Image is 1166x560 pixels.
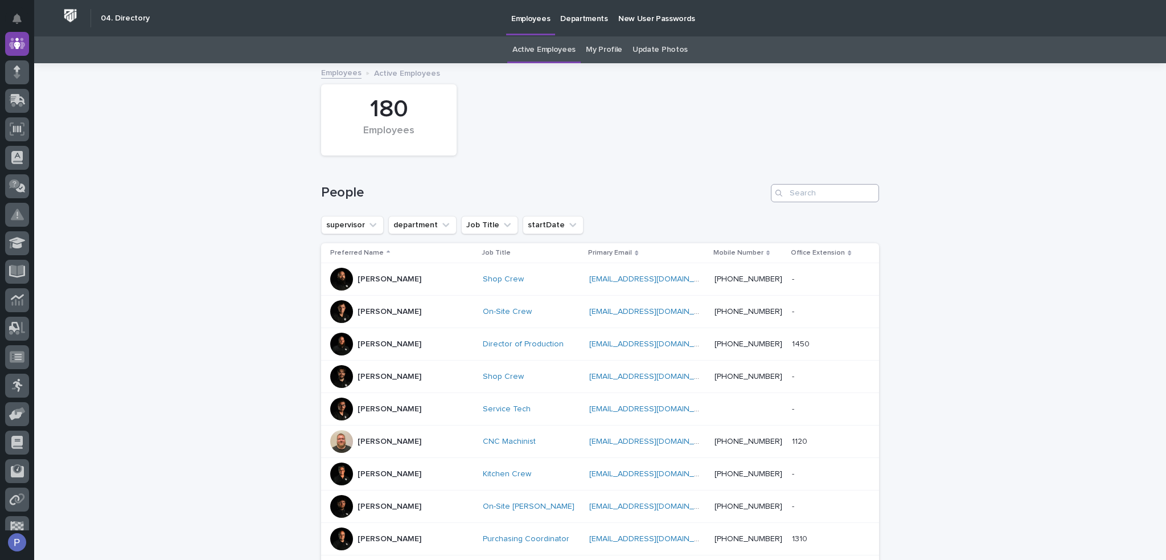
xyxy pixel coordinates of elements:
[321,185,766,201] h1: People
[792,402,797,414] p: -
[792,532,810,544] p: 1310
[321,66,362,79] a: Employees
[792,467,797,479] p: -
[321,490,879,523] tr: [PERSON_NAME]On-Site [PERSON_NAME] [EMAIL_ADDRESS][DOMAIN_NAME] [PHONE_NUMBER]--
[483,404,531,414] a: Service Tech
[374,66,440,79] p: Active Employees
[483,502,574,512] a: On-Site [PERSON_NAME]
[358,275,421,284] p: [PERSON_NAME]
[713,247,763,259] p: Mobile Number
[388,216,457,234] button: department
[791,247,845,259] p: Office Extension
[483,372,524,382] a: Shop Crew
[483,437,536,447] a: CNC Machinist
[589,535,718,543] a: [EMAIL_ADDRESS][DOMAIN_NAME]
[358,404,421,414] p: [PERSON_NAME]
[715,373,782,381] a: [PHONE_NUMBER]
[771,184,879,202] input: Search
[715,308,782,316] a: [PHONE_NUMBER]
[589,502,718,510] a: [EMAIL_ADDRESS][DOMAIN_NAME]
[792,272,797,284] p: -
[330,247,384,259] p: Preferred Name
[512,36,576,63] a: Active Employees
[792,435,810,447] p: 1120
[792,370,797,382] p: -
[715,470,782,478] a: [PHONE_NUMBER]
[483,340,564,349] a: Director of Production
[5,7,29,31] button: Notifications
[321,296,879,328] tr: [PERSON_NAME]On-Site Crew [EMAIL_ADDRESS][DOMAIN_NAME] [PHONE_NUMBER]--
[358,534,421,544] p: [PERSON_NAME]
[633,36,688,63] a: Update Photos
[483,307,532,317] a: On-Site Crew
[792,305,797,317] p: -
[715,535,782,543] a: [PHONE_NUMBER]
[589,275,718,283] a: [EMAIL_ADDRESS][DOMAIN_NAME]
[340,125,437,149] div: Employees
[589,340,718,348] a: [EMAIL_ADDRESS][DOMAIN_NAME]
[358,372,421,382] p: [PERSON_NAME]
[589,308,718,316] a: [EMAIL_ADDRESS][DOMAIN_NAME]
[358,469,421,479] p: [PERSON_NAME]
[483,469,531,479] a: Kitchen Crew
[589,438,718,445] a: [EMAIL_ADDRESS][DOMAIN_NAME]
[321,523,879,555] tr: [PERSON_NAME]Purchasing Coordinator [EMAIL_ADDRESS][DOMAIN_NAME] [PHONE_NUMBER]13101310
[321,263,879,296] tr: [PERSON_NAME]Shop Crew [EMAIL_ADDRESS][DOMAIN_NAME] [PHONE_NUMBER]--
[589,405,718,413] a: [EMAIL_ADDRESS][DOMAIN_NAME]
[483,275,524,284] a: Shop Crew
[482,247,511,259] p: Job Title
[14,14,29,32] div: Notifications
[101,14,150,23] h2: 04. Directory
[523,216,584,234] button: startDate
[715,275,782,283] a: [PHONE_NUMBER]
[358,340,421,349] p: [PERSON_NAME]
[321,216,384,234] button: supervisor
[792,500,797,512] p: -
[358,502,421,512] p: [PERSON_NAME]
[461,216,518,234] button: Job Title
[340,95,437,124] div: 180
[358,437,421,447] p: [PERSON_NAME]
[321,361,879,393] tr: [PERSON_NAME]Shop Crew [EMAIL_ADDRESS][DOMAIN_NAME] [PHONE_NUMBER]--
[60,5,81,26] img: Workspace Logo
[321,328,879,361] tr: [PERSON_NAME]Director of Production [EMAIL_ADDRESS][DOMAIN_NAME] [PHONE_NUMBER]14501450
[586,36,622,63] a: My Profile
[321,458,879,490] tr: [PERSON_NAME]Kitchen Crew [EMAIL_ADDRESS][DOMAIN_NAME] [PHONE_NUMBER]--
[358,307,421,317] p: [PERSON_NAME]
[792,337,812,349] p: 1450
[715,502,782,510] a: [PHONE_NUMBER]
[321,426,879,458] tr: [PERSON_NAME]CNC Machinist [EMAIL_ADDRESS][DOMAIN_NAME] [PHONE_NUMBER]11201120
[589,470,718,478] a: [EMAIL_ADDRESS][DOMAIN_NAME]
[588,247,632,259] p: Primary Email
[715,438,782,445] a: [PHONE_NUMBER]
[321,393,879,426] tr: [PERSON_NAME]Service Tech [EMAIL_ADDRESS][DOMAIN_NAME] --
[5,530,29,554] button: users-avatar
[483,534,569,544] a: Purchasing Coordinator
[589,373,718,381] a: [EMAIL_ADDRESS][DOMAIN_NAME]
[715,340,782,348] a: [PHONE_NUMBER]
